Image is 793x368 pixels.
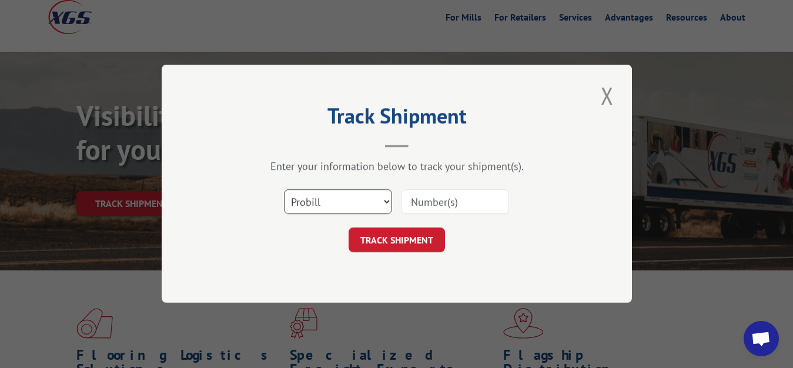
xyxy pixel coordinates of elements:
button: Close modal [597,79,617,112]
a: Open chat [744,321,779,356]
input: Number(s) [401,190,509,215]
h2: Track Shipment [220,108,573,130]
div: Enter your information below to track your shipment(s). [220,160,573,173]
button: TRACK SHIPMENT [349,228,445,253]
